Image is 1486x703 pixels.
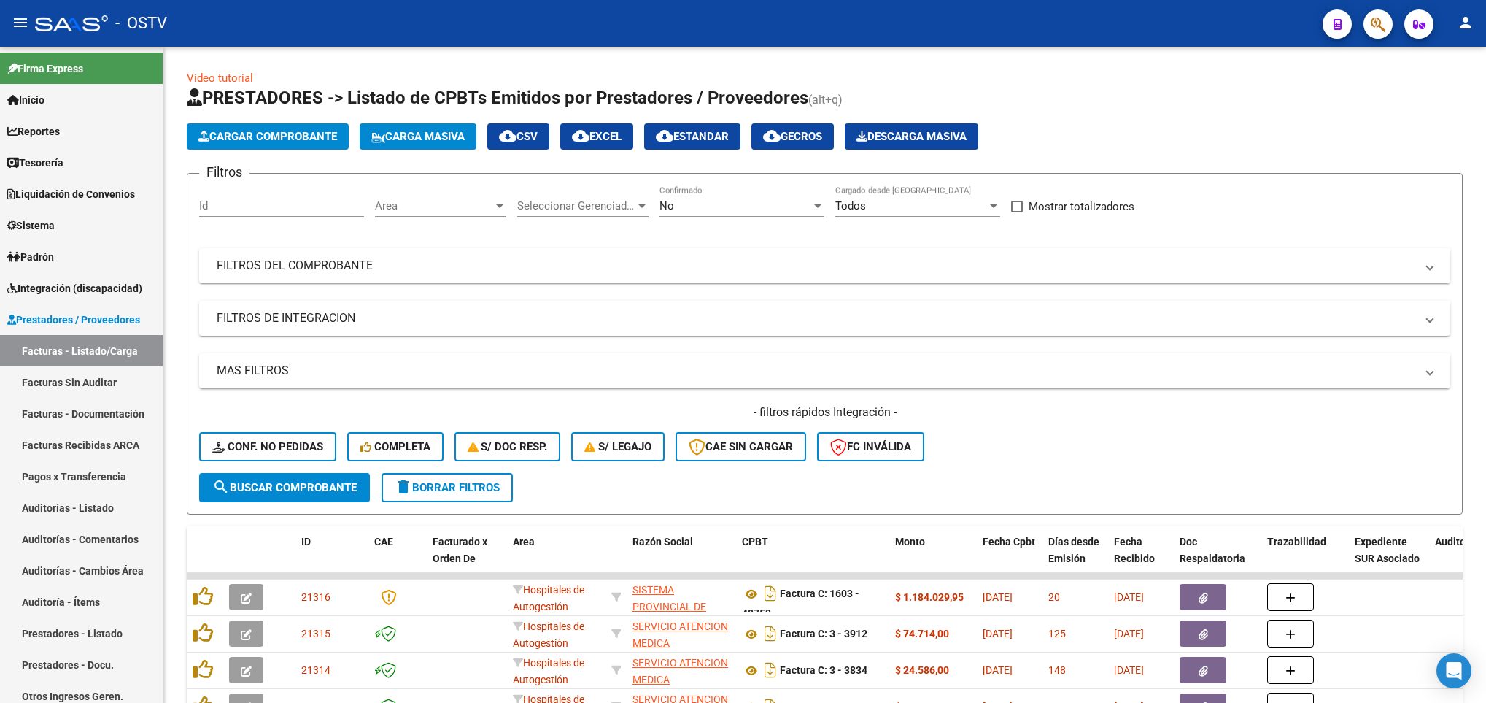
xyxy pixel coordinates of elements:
span: - OSTV [115,7,167,39]
span: [DATE] [1114,591,1144,603]
datatable-header-cell: Días desde Emisión [1042,526,1108,591]
mat-icon: menu [12,14,29,31]
button: Descarga Masiva [845,123,978,150]
span: Sistema [7,218,55,234]
i: Descargar documento [761,622,780,645]
span: Trazabilidad [1267,536,1326,548]
span: PRESTADORES -> Listado de CPBTs Emitidos por Prestadores / Proveedores [187,88,808,108]
button: Carga Masiva [360,123,476,150]
span: Todos [835,199,866,212]
button: Cargar Comprobante [187,123,349,150]
span: 21315 [301,628,330,639]
h3: Filtros [199,162,249,183]
span: FC Inválida [830,440,911,453]
strong: Factura C: 3 - 3834 [780,665,867,677]
mat-expansion-panel-header: MAS FILTROS [199,353,1450,388]
mat-icon: cloud_download [572,127,589,145]
span: Gecros [763,130,822,143]
span: Firma Express [7,61,83,77]
span: Tesorería [7,155,63,171]
span: Prestadores / Proveedores [7,312,140,328]
span: Hospitales de Autogestión [513,657,584,685]
i: Descargar documento [761,582,780,605]
button: FC Inválida [817,432,924,461]
span: Borrar Filtros [395,481,500,494]
strong: Factura C: 3 - 3912 [780,629,867,640]
mat-panel-title: MAS FILTROS [217,363,1415,379]
mat-icon: search [212,478,230,496]
mat-icon: cloud_download [656,127,673,145]
button: CAE SIN CARGAR [676,432,806,461]
span: Completa [360,440,430,453]
span: Conf. no pedidas [212,440,323,453]
button: Estandar [644,123,740,150]
button: CSV [487,123,549,150]
button: EXCEL [560,123,633,150]
span: SERVICIO ATENCION MEDICA COMUNIDAD ROLDAN [632,621,728,682]
datatable-header-cell: ID [295,526,368,591]
span: Hospitales de Autogestión [513,584,584,612]
span: Fecha Recibido [1114,536,1155,564]
datatable-header-cell: Facturado x Orden De [427,526,507,591]
span: SISTEMA PROVINCIAL DE SALUD [632,584,706,629]
span: [DATE] [1114,628,1144,639]
span: Fecha Cpbt [983,536,1035,548]
span: Mostrar totalizadores [1029,198,1134,215]
div: 33684659249 [632,618,730,649]
div: 33684659249 [632,655,730,685]
span: Integración (discapacidad) [7,280,142,296]
span: Descarga Masiva [856,130,967,143]
span: Area [375,199,493,212]
span: Doc Respaldatoria [1180,536,1245,564]
mat-icon: delete [395,478,412,496]
span: 20 [1048,591,1060,603]
span: 148 [1048,664,1066,676]
span: (alt+q) [808,93,843,107]
datatable-header-cell: CPBT [736,526,889,591]
datatable-header-cell: CAE [368,526,427,591]
span: S/ Doc Resp. [468,440,548,453]
span: Inicio [7,92,44,108]
button: Borrar Filtros [382,473,513,502]
span: Razón Social [632,536,693,548]
mat-icon: cloud_download [763,127,781,145]
span: Días desde Emisión [1048,536,1099,564]
button: Completa [347,432,444,461]
datatable-header-cell: Doc Respaldatoria [1174,526,1261,591]
mat-panel-title: FILTROS DEL COMPROBANTE [217,258,1415,274]
span: [DATE] [983,628,1013,639]
datatable-header-cell: Fecha Recibido [1108,526,1174,591]
span: Monto [895,536,925,548]
span: CSV [499,130,538,143]
span: [DATE] [983,664,1013,676]
datatable-header-cell: Expediente SUR Asociado [1349,526,1429,591]
datatable-header-cell: Fecha Cpbt [977,526,1042,591]
datatable-header-cell: Razón Social [627,526,736,591]
span: 21314 [301,664,330,676]
strong: $ 74.714,00 [895,628,949,639]
h4: - filtros rápidos Integración - [199,404,1450,420]
span: Auditoria [1435,536,1478,548]
span: CAE SIN CARGAR [689,440,793,453]
datatable-header-cell: Area [507,526,605,591]
button: Conf. no pedidas [199,432,336,461]
mat-icon: cloud_download [499,127,516,145]
span: Area [513,536,535,548]
i: Descargar documento [761,658,780,682]
span: ID [301,536,311,548]
div: Open Intercom Messenger [1436,653,1471,688]
button: S/ legajo [571,432,665,461]
strong: $ 1.184.029,95 [895,591,964,603]
datatable-header-cell: Monto [889,526,977,591]
mat-expansion-panel-header: FILTROS DE INTEGRACION [199,301,1450,336]
span: [DATE] [983,591,1013,603]
span: CPBT [742,536,768,548]
span: Buscar Comprobante [212,481,357,494]
span: Estandar [656,130,729,143]
mat-panel-title: FILTROS DE INTEGRACION [217,310,1415,326]
div: 30691822849 [632,582,730,612]
span: S/ legajo [584,440,651,453]
strong: $ 24.586,00 [895,664,949,676]
a: Video tutorial [187,72,253,85]
span: Hospitales de Autogestión [513,621,584,649]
